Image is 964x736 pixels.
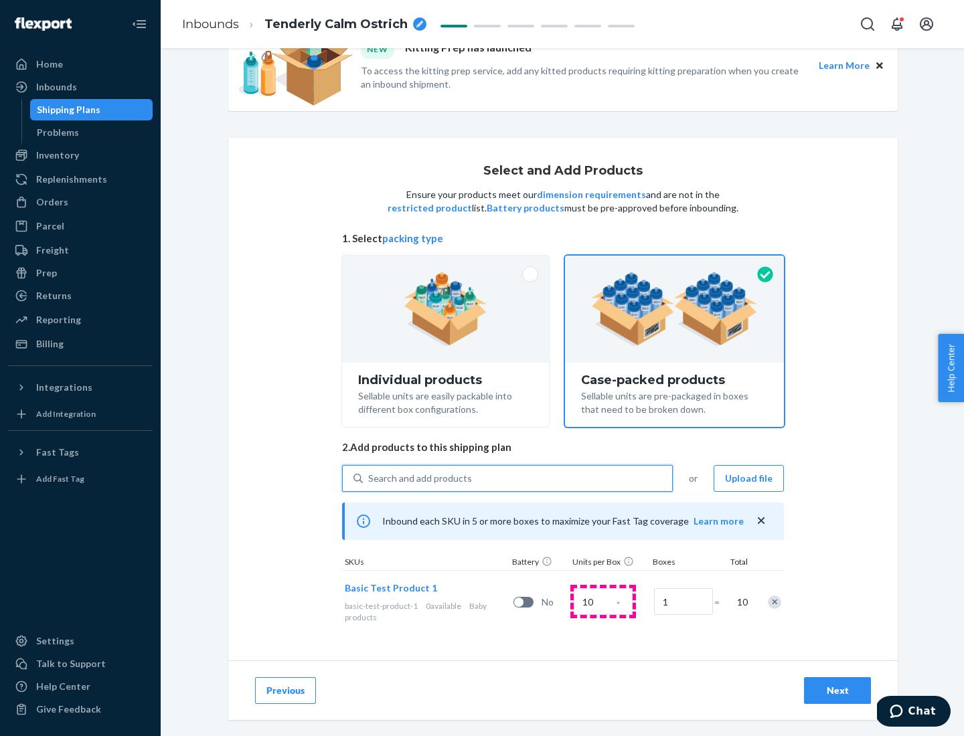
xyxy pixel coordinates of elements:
[342,440,784,454] span: 2. Add products to this shipping plan
[36,289,72,302] div: Returns
[345,600,508,623] div: Baby products
[581,373,768,387] div: Case-packed products
[714,465,784,492] button: Upload file
[574,588,633,615] input: Case Quantity
[509,556,570,570] div: Battery
[37,103,100,116] div: Shipping Plans
[36,337,64,351] div: Billing
[804,677,871,704] button: Next
[36,80,77,94] div: Inbounds
[734,595,748,609] span: 10
[8,442,153,463] button: Fast Tags
[358,373,533,387] div: Individual products
[537,188,646,201] button: dimension requirements
[714,595,728,609] span: =
[754,514,768,528] button: close
[854,11,881,37] button: Open Search Box
[405,40,532,58] p: Kitting Prep has launched
[171,5,437,44] ol: breadcrumbs
[483,165,643,178] h1: Select and Add Products
[8,169,153,190] a: Replenishments
[768,595,781,609] div: Remove Item
[8,309,153,331] a: Reporting
[884,11,910,37] button: Open notifications
[581,387,768,416] div: Sellable units are pre-packaged in boxes that need to be broken down.
[345,581,437,595] button: Basic Test Product 1
[872,58,887,73] button: Close
[689,472,698,485] span: or
[877,696,951,729] iframe: Opens a widget where you can chat to one of our agents
[36,381,92,394] div: Integrations
[8,403,153,425] a: Add Integration
[36,149,79,162] div: Inventory
[342,232,784,246] span: 1. Select
[36,703,101,716] div: Give Feedback
[8,76,153,98] a: Inbounds
[126,11,153,37] button: Close Navigation
[8,630,153,652] a: Settings
[938,334,964,402] button: Help Center
[30,99,153,120] a: Shipping Plans
[345,601,418,611] span: basic-test-product-1
[8,285,153,306] a: Returns
[30,122,153,143] a: Problems
[342,556,509,570] div: SKUs
[15,17,72,31] img: Flexport logo
[368,472,472,485] div: Search and add products
[36,657,106,670] div: Talk to Support
[8,333,153,355] a: Billing
[36,634,74,648] div: Settings
[342,502,784,540] div: Inbound each SKU in 5 or more boxes to maximize your Fast Tag coverage
[8,699,153,720] button: Give Feedback
[717,556,750,570] div: Total
[36,313,81,327] div: Reporting
[8,377,153,398] button: Integrations
[36,195,68,209] div: Orders
[8,468,153,490] a: Add Fast Tag
[36,446,79,459] div: Fast Tags
[36,408,96,420] div: Add Integration
[8,653,153,674] button: Talk to Support
[386,188,740,215] p: Ensure your products meet our and are not in the list. must be pre-approved before inbounding.
[8,145,153,166] a: Inventory
[255,677,316,704] button: Previous
[36,219,64,233] div: Parcel
[358,387,533,416] div: Sellable units are easily packable into different box configurations.
[36,680,90,693] div: Help Center
[8,215,153,237] a: Parcel
[542,595,568,609] span: No
[487,201,564,215] button: Battery products
[382,232,443,246] button: packing type
[8,191,153,213] a: Orders
[361,40,394,58] div: NEW
[570,556,650,570] div: Units per Box
[8,54,153,75] a: Home
[182,17,239,31] a: Inbounds
[815,684,860,697] div: Next
[36,244,69,257] div: Freight
[819,58,870,73] button: Learn More
[8,240,153,261] a: Freight
[913,11,940,37] button: Open account menu
[388,201,472,215] button: restricted product
[36,58,63,71] div: Home
[694,515,744,528] button: Learn more
[591,272,758,346] img: case-pack.59cecea509d18c883b923b81aeac6d0b.png
[361,64,807,91] p: To access the kitting prep service, add any kitted products requiring kitting preparation when yo...
[345,582,437,593] span: Basic Test Product 1
[404,272,487,346] img: individual-pack.facf35554cb0f1810c75b2bd6df2d64e.png
[426,601,461,611] span: 0 available
[264,16,408,33] span: Tenderly Calm Ostrich
[36,473,84,484] div: Add Fast Tag
[650,556,717,570] div: Boxes
[8,676,153,697] a: Help Center
[36,266,57,280] div: Prep
[8,262,153,284] a: Prep
[37,126,79,139] div: Problems
[654,588,713,615] input: Number of boxes
[36,173,107,186] div: Replenishments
